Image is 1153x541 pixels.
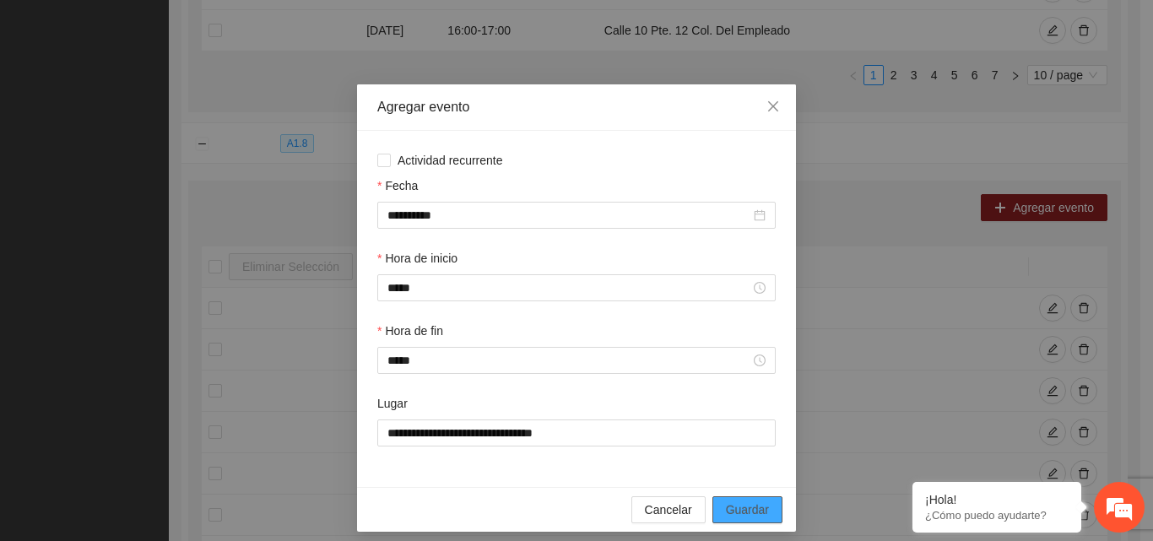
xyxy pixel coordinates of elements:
label: Hora de fin [377,322,443,340]
label: Lugar [377,394,408,413]
input: Hora de inicio [387,279,750,297]
div: Chatee con nosotros ahora [88,86,284,108]
span: close [766,100,780,113]
label: Fecha [377,176,418,195]
span: Estamos en línea. [98,176,233,346]
input: Hora de fin [387,351,750,370]
span: Guardar [726,500,769,519]
button: Close [750,84,796,130]
div: Minimizar ventana de chat en vivo [277,8,317,49]
textarea: Escriba su mensaje y pulse “Intro” [8,361,322,420]
div: ¡Hola! [925,493,1069,506]
span: Actividad recurrente [391,151,510,170]
span: Cancelar [645,500,692,519]
div: Agregar evento [377,98,776,116]
button: Guardar [712,496,782,523]
p: ¿Cómo puedo ayudarte? [925,509,1069,522]
button: Cancelar [631,496,706,523]
label: Hora de inicio [377,249,457,268]
input: Fecha [387,206,750,225]
input: Lugar [377,419,776,446]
